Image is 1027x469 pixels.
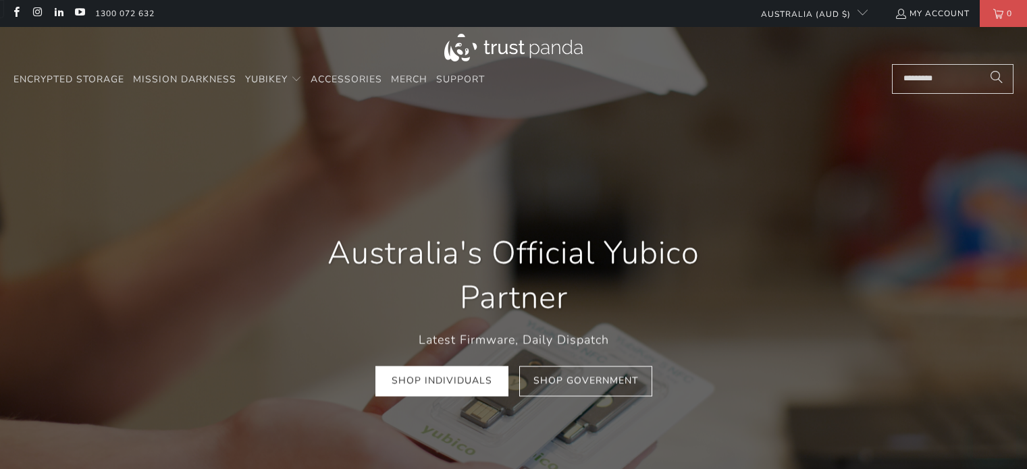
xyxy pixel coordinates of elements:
[95,6,155,21] a: 1300 072 632
[444,34,583,61] img: Trust Panda Australia
[980,64,1013,94] button: Search
[291,330,737,350] p: Latest Firmware, Daily Dispatch
[10,8,22,19] a: Trust Panda Australia on Facebook
[895,6,970,21] a: My Account
[375,366,508,397] a: Shop Individuals
[391,73,427,86] span: Merch
[892,64,1013,94] input: Search...
[291,231,737,320] h1: Australia's Official Yubico Partner
[311,64,382,96] a: Accessories
[14,64,124,96] a: Encrypted Storage
[133,73,236,86] span: Mission Darkness
[14,64,485,96] nav: Translation missing: en.navigation.header.main_nav
[311,73,382,86] span: Accessories
[436,73,485,86] span: Support
[391,64,427,96] a: Merch
[133,64,236,96] a: Mission Darkness
[14,73,124,86] span: Encrypted Storage
[245,73,288,86] span: YubiKey
[436,64,485,96] a: Support
[31,8,43,19] a: Trust Panda Australia on Instagram
[973,415,1016,458] iframe: 启动消息传送窗口的按钮
[245,64,302,96] summary: YubiKey
[74,8,85,19] a: Trust Panda Australia on YouTube
[53,8,64,19] a: Trust Panda Australia on LinkedIn
[519,366,652,397] a: Shop Government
